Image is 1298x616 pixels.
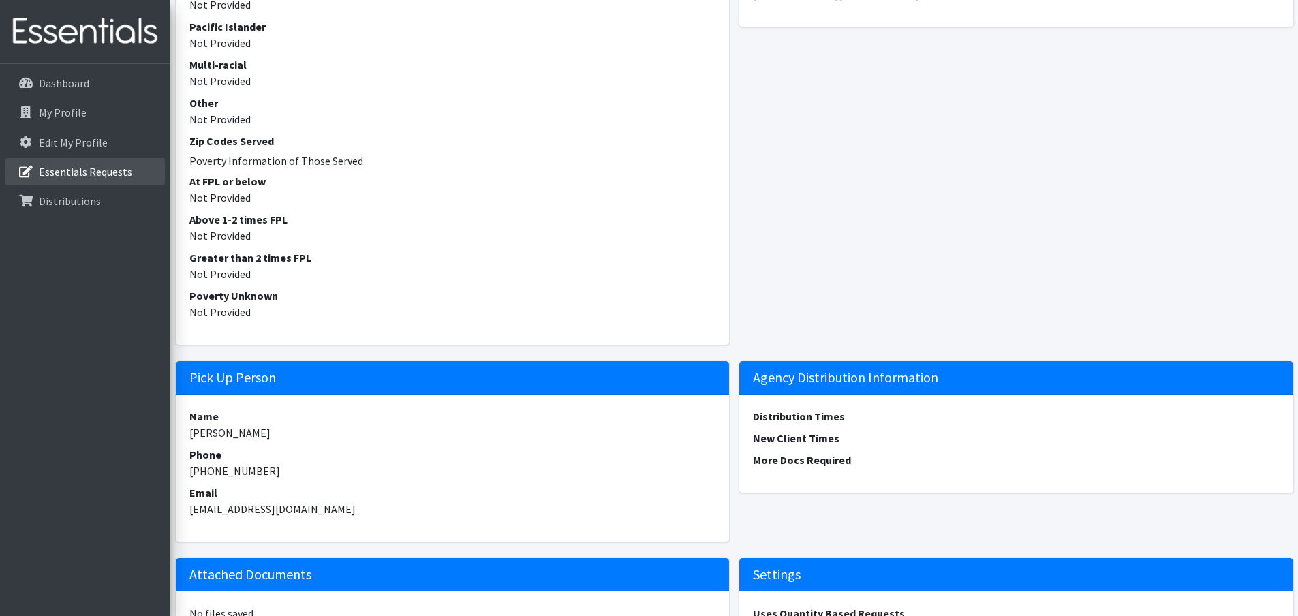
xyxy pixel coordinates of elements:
a: Essentials Requests [5,158,165,185]
dd: [PHONE_NUMBER] [189,463,716,479]
h5: Settings [739,558,1293,591]
span: translation missing: en.not_provided [189,267,251,281]
a: My Profile [5,99,165,126]
span: translation missing: en.not_provided [189,305,251,319]
dt: Zip Codes Served [189,133,716,149]
a: Edit My Profile [5,129,165,156]
dd: [PERSON_NAME] [189,425,716,441]
span: translation missing: en.not_provided [189,191,251,204]
a: Distributions [5,187,165,215]
h5: Attached Documents [176,558,730,591]
dt: Other [189,95,716,111]
p: Essentials Requests [39,165,132,179]
dt: At FPL or below [189,173,716,189]
dd: [EMAIL_ADDRESS][DOMAIN_NAME] [189,501,716,517]
span: translation missing: en.not_provided [189,112,251,126]
dt: Pacific Islander [189,18,716,35]
h5: Pick Up Person [176,361,730,395]
dt: Multi-racial [189,57,716,73]
dt: Name [189,408,716,425]
dt: Above 1-2 times FPL [189,211,716,228]
dt: Email [189,484,716,501]
img: HumanEssentials [5,9,165,55]
span: translation missing: en.not_provided [189,74,251,88]
p: Edit My Profile [39,136,108,149]
dt: Greater than 2 times FPL [189,249,716,266]
h5: Agency Distribution Information [739,361,1293,395]
dt: Poverty Unknown [189,288,716,304]
dt: New Client Times [753,430,1280,446]
span: translation missing: en.not_provided [189,36,251,50]
dt: More Docs Required [753,452,1280,468]
p: My Profile [39,106,87,119]
span: translation missing: en.not_provided [189,229,251,243]
dt: Distribution Times [753,408,1280,425]
dt: Phone [189,446,716,463]
p: Dashboard [39,76,89,90]
h6: Poverty Information of Those Served [189,155,716,168]
a: Dashboard [5,70,165,97]
p: Distributions [39,194,101,208]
